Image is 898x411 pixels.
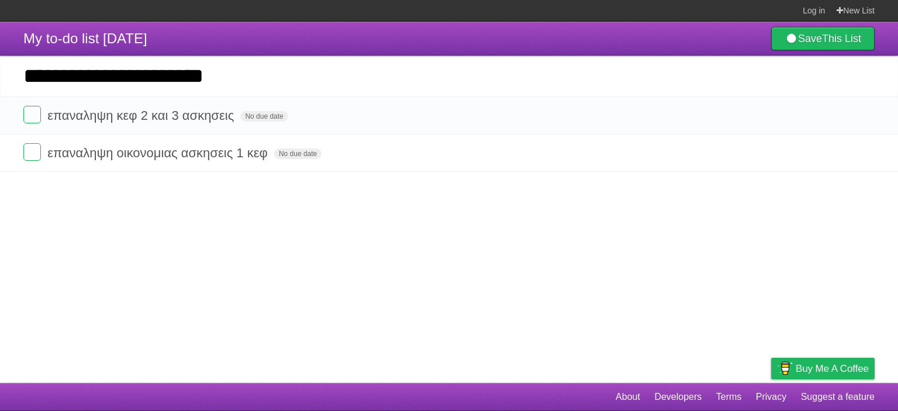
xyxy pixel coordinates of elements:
[796,358,869,379] span: Buy me a coffee
[23,30,147,46] span: My to-do list [DATE]
[777,358,793,378] img: Buy me a coffee
[771,358,875,379] a: Buy me a coffee
[274,148,322,159] span: No due date
[803,143,826,163] label: Star task
[23,106,41,123] label: Done
[23,143,41,161] label: Done
[616,386,640,408] a: About
[654,386,702,408] a: Developers
[803,106,826,125] label: Star task
[47,108,237,123] span: επαναληψη κεφ 2 και 3 ασκησεις
[240,111,288,122] span: No due date
[756,386,786,408] a: Privacy
[801,386,875,408] a: Suggest a feature
[47,146,271,160] span: επαναληψη οικονομιας ασκησεις 1 κεφ
[771,27,875,50] a: SaveThis List
[822,33,861,44] b: This List
[716,386,742,408] a: Terms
